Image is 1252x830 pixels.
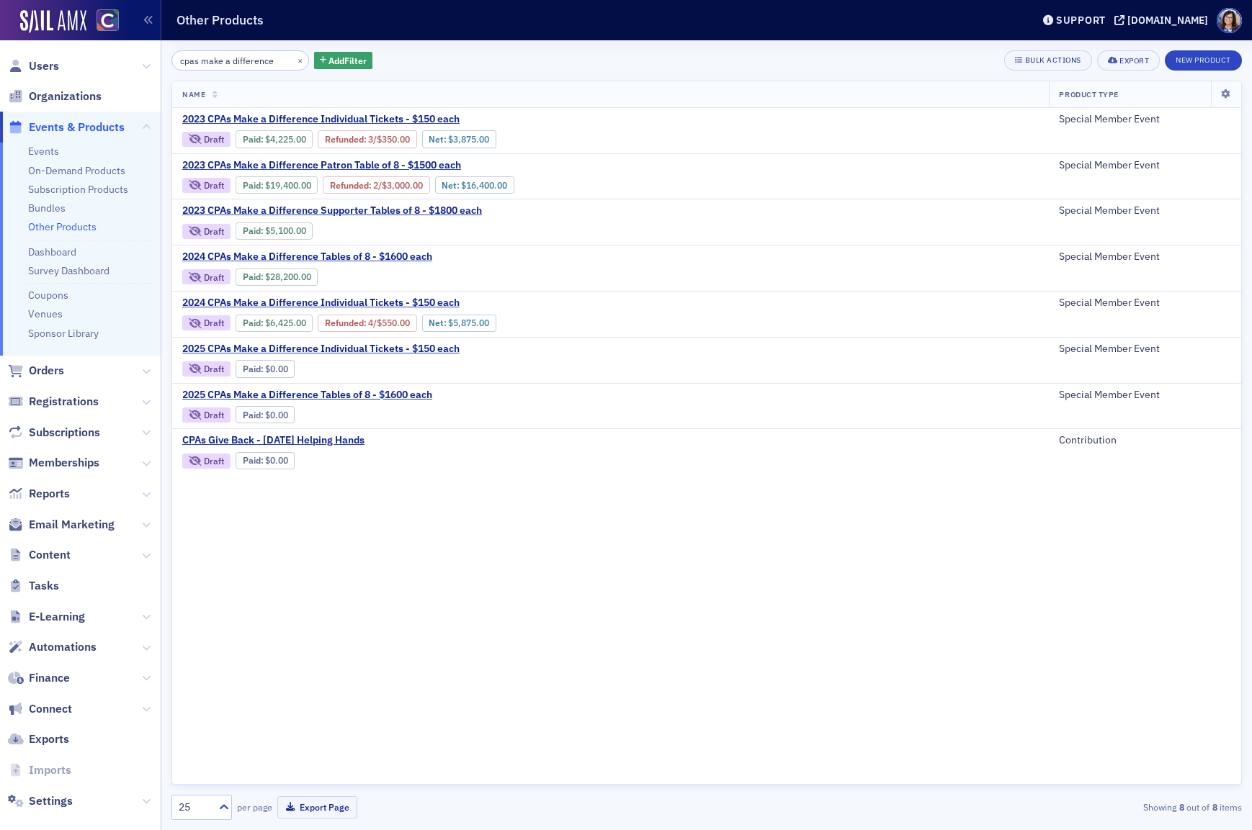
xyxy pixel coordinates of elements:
[182,251,432,263] a: 2024 CPAs Make a Difference Tables of 8 - $1600 each
[28,264,109,277] a: Survey Dashboard
[182,434,424,447] span: CPAs Give Back - Halloween Helping Hands
[895,800,1242,813] div: Showing out of items
[182,224,231,239] div: Draft
[28,145,59,158] a: Events
[182,113,636,126] a: 2023 CPAs Make a Difference Individual Tickets - $150 each
[182,389,432,402] a: 2025 CPAs Make a Difference Tables of 8 - $1600 each
[1114,15,1213,25] button: [DOMAIN_NAME]
[8,363,64,379] a: Orders
[236,176,318,194] div: Paid: 2 - $1940000
[243,180,261,191] a: Paid
[429,134,448,145] span: Net :
[29,89,102,104] span: Organizations
[29,363,64,379] span: Orders
[448,134,489,145] span: $3,875.00
[29,58,59,74] span: Users
[182,204,482,217] a: 2023 CPAs Make a Difference Supporter Tables of 8 - $1800 each
[236,406,295,423] div: Paid: 0 - $0
[243,364,261,374] a: Paid
[29,486,70,502] span: Reports
[8,762,71,778] a: Imports
[1119,57,1149,65] div: Export
[461,180,507,191] span: $16,400.00
[325,134,368,145] span: :
[20,10,86,33] img: SailAMX
[435,176,514,194] div: Net: $1640000
[204,227,224,235] div: Draft
[243,134,261,145] a: Paid
[182,159,461,172] span: 2023 CPAs Make a Difference Patron Table of 8 - $1500 each
[182,361,231,376] div: Draft
[236,315,313,332] div: Paid: 4 - $642500
[237,800,272,813] label: per page
[182,178,231,193] div: Draft
[204,365,224,373] div: Draft
[1127,14,1208,27] div: [DOMAIN_NAME]
[1004,50,1091,71] button: Bulk Actions
[1176,800,1186,813] strong: 8
[28,327,99,340] a: Sponsor Library
[294,53,307,66] button: ×
[29,639,97,655] span: Automations
[29,731,69,747] span: Exports
[182,269,231,284] div: Draft
[86,9,119,34] a: View Homepage
[8,89,102,104] a: Organizations
[29,547,71,563] span: Content
[422,315,496,332] div: Net: $587500
[277,796,357,818] button: Export Page
[182,407,231,423] div: Draft
[28,245,76,258] a: Dashboard
[243,410,261,420] a: Paid
[1059,434,1231,447] div: Contribution
[204,274,224,281] div: Draft
[8,639,97,655] a: Automations
[29,609,85,625] span: E-Learning
[182,89,205,99] span: Name
[448,317,489,328] span: $5,875.00
[8,486,70,502] a: Reports
[243,225,261,236] a: Paid
[265,410,288,420] span: $0.00
[243,364,265,374] span: :
[1165,53,1242,66] a: New Product
[243,271,261,282] a: Paid
[204,411,224,419] div: Draft
[29,670,70,686] span: Finance
[1059,297,1231,310] div: Special Member Event
[318,130,416,148] div: Refunded: 3 - $422500
[265,225,306,236] span: $5,100.00
[1059,204,1231,217] div: Special Member Event
[29,119,125,135] span: Events & Products
[1059,113,1231,126] div: Special Member Event
[325,317,368,328] span: :
[182,132,231,147] div: Draft
[243,317,265,328] span: :
[1059,89,1118,99] span: Product Type
[29,517,115,533] span: Email Marketing
[28,289,68,302] a: Coupons
[422,130,496,148] div: Net: $387500
[28,220,97,233] a: Other Products
[314,52,373,70] button: AddFilter
[236,222,313,240] div: Paid: 0 - $510000
[330,180,369,191] a: Refunded
[204,457,224,465] div: Draft
[265,455,288,466] span: $0.00
[8,119,125,135] a: Events & Products
[8,455,99,471] a: Memberships
[8,547,71,563] a: Content
[29,793,73,809] span: Settings
[236,452,295,469] div: Paid: 0 - $0
[28,183,128,196] a: Subscription Products
[182,297,460,310] span: 2024 CPAs Make a Difference Individual Tickets - $150 each
[243,271,265,282] span: :
[8,58,59,74] a: Users
[28,307,63,320] a: Venues
[179,800,210,815] div: 25
[328,54,367,67] span: Add Filter
[429,317,448,328] span: Net :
